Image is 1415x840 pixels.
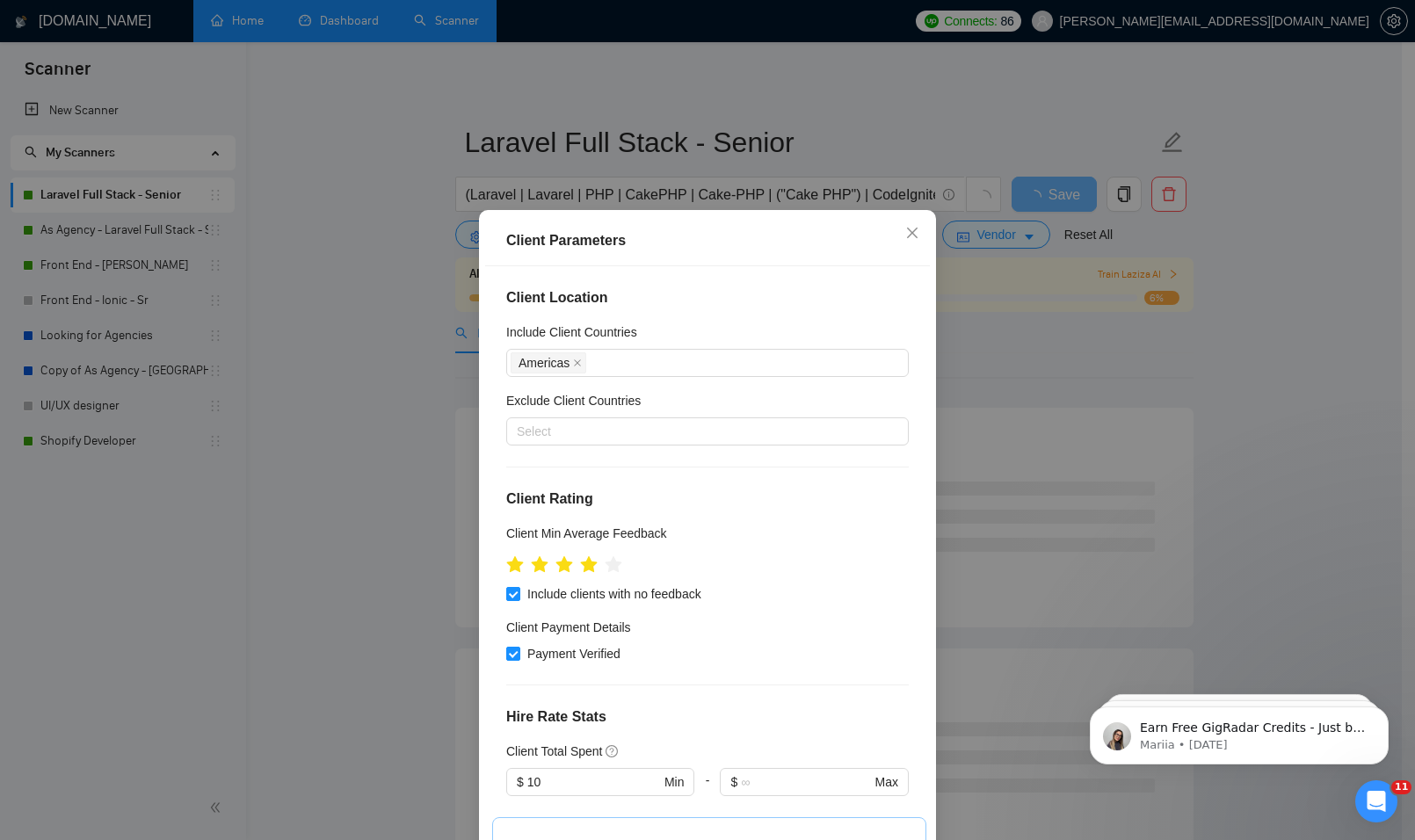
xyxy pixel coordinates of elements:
h5: Client Total Spent [506,742,602,761]
span: star [555,556,573,574]
span: Include clients with no feedback [520,584,708,604]
h5: Client Min Average Feedback [506,524,667,543]
span: Payment Verified [520,644,628,663]
h4: Client Rating [506,489,909,510]
h4: Client Payment Details [506,618,631,637]
span: question-circle [606,744,620,758]
span: Americas [519,353,570,373]
iframe: Intercom notifications message [1063,670,1415,793]
h4: Hire Rate Stats [506,706,909,728]
h5: Include Client Countries [506,322,637,342]
span: star [580,556,598,574]
span: $ [730,772,737,792]
span: star [605,556,622,574]
span: $ [517,772,524,792]
h5: Exclude Client Countries [506,391,641,410]
span: star [506,556,524,574]
h4: Client Location [506,287,909,308]
span: Min [664,772,685,792]
div: - [694,768,720,817]
span: Max [875,772,898,792]
input: 0 [527,772,661,792]
input: ∞ [741,772,871,792]
button: Close [889,210,936,257]
iframe: Intercom live chat [1355,780,1397,822]
span: Americas [511,352,586,373]
span: close [573,358,582,367]
span: close [905,226,919,240]
div: Client Parameters [506,230,909,251]
span: star [531,556,548,574]
span: 11 [1391,780,1411,794]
